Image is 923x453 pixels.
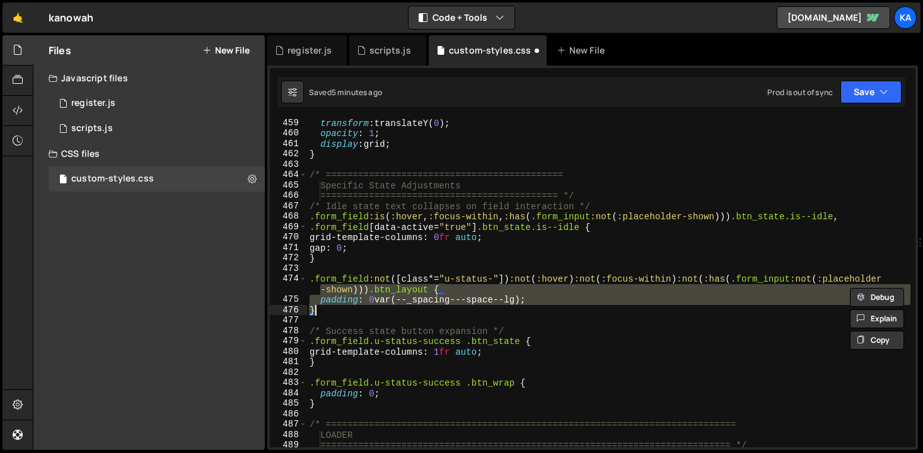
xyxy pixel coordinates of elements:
[270,263,307,274] div: 473
[270,326,307,336] div: 478
[270,430,307,440] div: 488
[270,159,307,170] div: 463
[270,232,307,243] div: 470
[850,309,904,328] button: Explain
[850,288,904,307] button: Debug
[369,44,411,57] div: scripts.js
[49,91,265,116] div: 9382/20687.js
[270,190,307,201] div: 466
[287,44,332,57] div: register.js
[840,81,902,103] button: Save
[270,201,307,212] div: 467
[270,180,307,191] div: 465
[270,315,307,326] div: 477
[71,173,154,185] div: custom-styles.css
[270,336,307,347] div: 479
[49,116,265,141] div: 9382/24789.js
[270,377,307,388] div: 483
[270,398,307,409] div: 485
[777,6,890,29] a: [DOMAIN_NAME]
[270,347,307,357] div: 480
[270,357,307,367] div: 481
[270,243,307,253] div: 471
[270,128,307,139] div: 460
[270,305,307,316] div: 476
[270,222,307,232] div: 469
[270,294,307,305] div: 475
[449,44,531,57] div: custom-styles.css
[850,331,904,350] button: Copy
[270,149,307,159] div: 462
[270,139,307,149] div: 461
[270,273,307,294] div: 474
[49,10,93,25] div: kanowah
[270,211,307,222] div: 468
[270,419,307,430] div: 487
[270,118,307,129] div: 459
[33,66,265,91] div: Javascript files
[332,87,382,98] div: 5 minutes ago
[270,169,307,180] div: 464
[309,87,382,98] div: Saved
[71,123,113,134] div: scripts.js
[557,44,610,57] div: New File
[3,3,33,33] a: 🤙
[767,87,833,98] div: Prod is out of sync
[270,253,307,263] div: 472
[270,409,307,420] div: 486
[202,45,250,55] button: New File
[270,367,307,378] div: 482
[270,440,307,450] div: 489
[71,98,115,109] div: register.js
[270,388,307,399] div: 484
[49,166,265,192] div: 9382/20450.css
[894,6,917,29] a: Ka
[49,43,71,57] h2: Files
[33,141,265,166] div: CSS files
[409,6,514,29] button: Code + Tools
